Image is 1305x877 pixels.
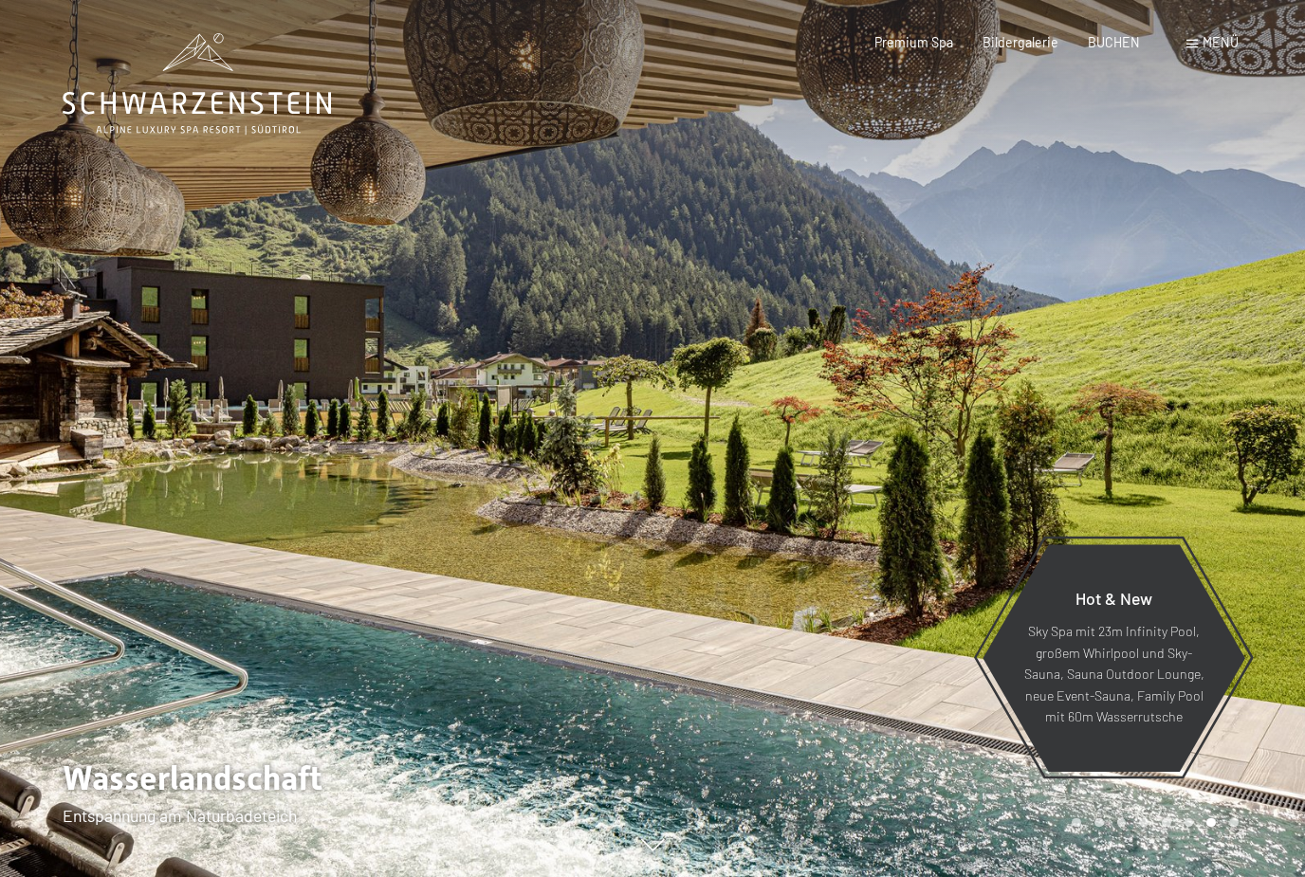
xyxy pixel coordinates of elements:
div: Carousel Page 3 [1117,818,1127,828]
span: Hot & New [1075,588,1152,609]
div: Carousel Pagination [1065,818,1238,828]
div: Carousel Page 6 [1185,818,1194,828]
a: Premium Spa [874,34,953,50]
span: Menü [1203,34,1239,50]
div: Carousel Page 7 (Current Slide) [1206,818,1216,828]
div: Carousel Page 8 [1229,818,1239,828]
a: BUCHEN [1088,34,1140,50]
div: Carousel Page 1 [1072,818,1081,828]
div: Carousel Page 5 [1162,818,1171,828]
p: Sky Spa mit 23m Infinity Pool, großem Whirlpool und Sky-Sauna, Sauna Outdoor Lounge, neue Event-S... [1023,621,1204,728]
div: Carousel Page 2 [1094,818,1104,828]
a: Bildergalerie [983,34,1058,50]
a: Hot & New Sky Spa mit 23m Infinity Pool, großem Whirlpool und Sky-Sauna, Sauna Outdoor Lounge, ne... [982,543,1246,773]
div: Carousel Page 4 [1139,818,1149,828]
